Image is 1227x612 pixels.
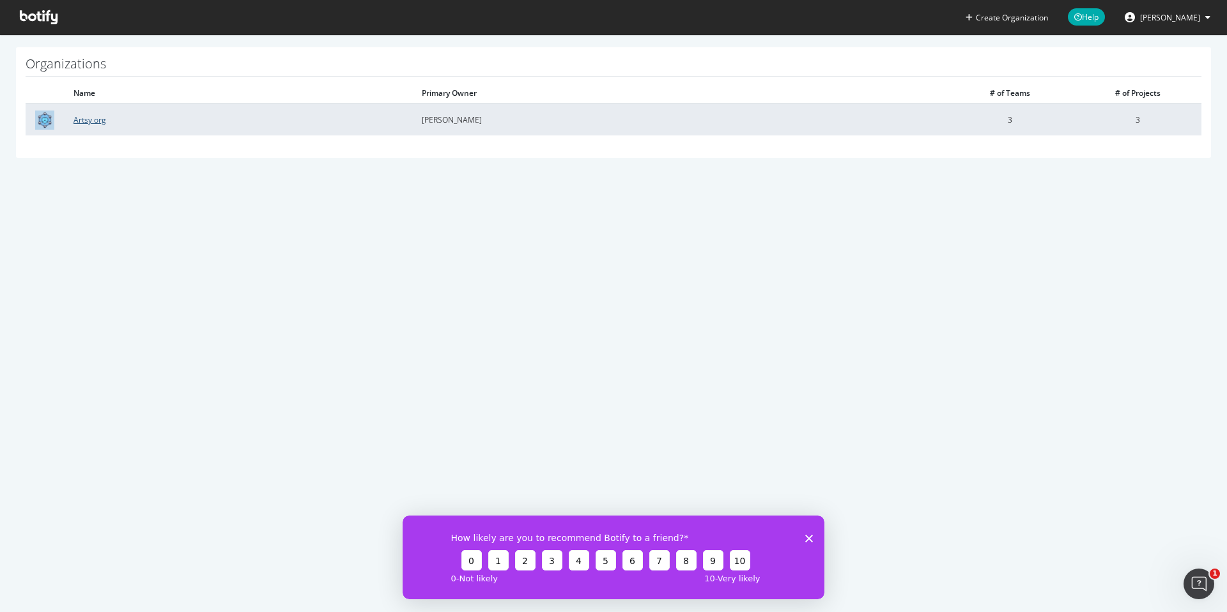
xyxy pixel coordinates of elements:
td: 3 [1074,103,1201,135]
th: Primary Owner [412,83,946,103]
span: Help [1068,8,1105,26]
th: Name [64,83,412,103]
th: # of Projects [1074,83,1201,103]
span: 1 [1210,569,1220,579]
button: Create Organization [965,11,1049,24]
th: # of Teams [946,83,1074,103]
iframe: Intercom live chat [1184,569,1214,599]
iframe: Survey from Botify [403,516,824,599]
img: Artsy org [35,111,54,130]
h1: Organizations [26,57,1201,77]
td: [PERSON_NAME] [412,103,946,135]
a: Artsy org [73,114,106,125]
span: Paul Sanders [1140,12,1200,23]
button: [PERSON_NAME] [1115,7,1221,27]
td: 3 [946,103,1074,135]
